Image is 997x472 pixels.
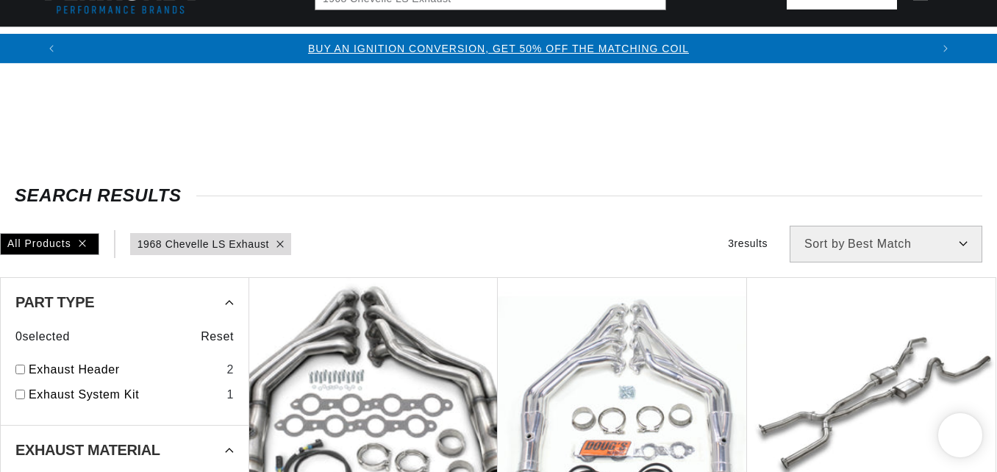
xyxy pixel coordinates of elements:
[728,237,768,249] span: 3 results
[724,27,869,62] summary: Battery Products
[15,188,982,203] div: SEARCH RESULTS
[137,236,269,252] a: 1968 Chevelle LS Exhaust
[15,443,160,457] span: Exhaust Material
[804,238,845,250] span: Sort by
[29,360,221,379] a: Exhaust Header
[308,43,689,54] a: BUY AN IGNITION CONVERSION, GET 50% OFF THE MATCHING COIL
[29,385,221,404] a: Exhaust System Kit
[201,327,234,346] span: Reset
[226,360,234,379] div: 2
[15,295,94,310] span: Part Type
[15,327,70,346] span: 0 selected
[196,27,358,62] summary: Coils & Distributors
[226,385,234,404] div: 1
[931,34,960,63] button: Translation missing: en.sections.announcements.next_announcement
[37,27,196,62] summary: Ignition Conversions
[790,226,982,262] select: Sort by
[66,40,931,57] div: Announcement
[66,40,931,57] div: 1 of 3
[37,34,66,63] button: Translation missing: en.sections.announcements.previous_announcement
[358,27,613,62] summary: Headers, Exhausts & Components
[613,27,724,62] summary: Engine Swaps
